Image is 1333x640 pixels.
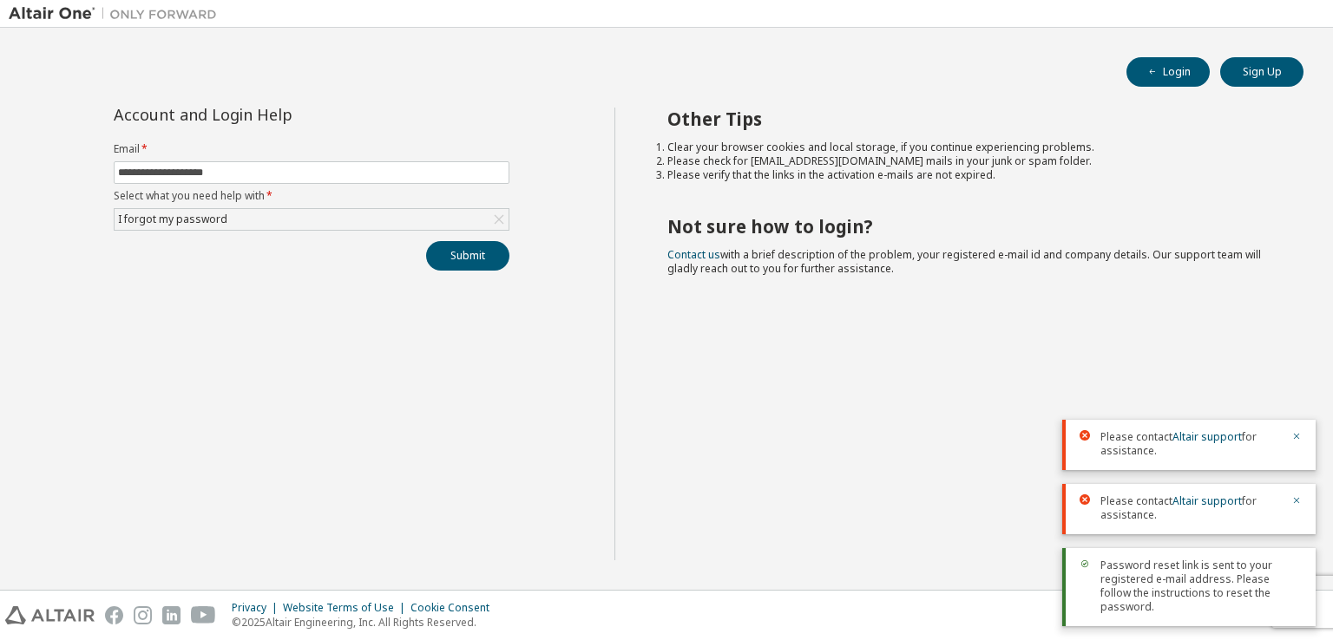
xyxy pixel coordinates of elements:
p: © 2025 Altair Engineering, Inc. All Rights Reserved. [232,615,500,630]
span: with a brief description of the problem, your registered e-mail id and company details. Our suppo... [667,247,1261,276]
button: Sign Up [1220,57,1303,87]
img: instagram.svg [134,606,152,624]
span: Password reset link is sent to your registered e-mail address. Please follow the instructions to ... [1100,558,1302,614]
img: linkedin.svg [162,606,181,624]
button: Login [1126,57,1210,87]
li: Clear your browser cookies and local storage, if you continue experiencing problems. [667,140,1273,154]
div: Cookie Consent [410,601,500,615]
span: Please contact for assistance. [1100,430,1281,458]
div: I forgot my password [115,209,509,230]
label: Email [114,142,509,156]
label: Select what you need help with [114,189,509,203]
button: Submit [426,241,509,271]
img: altair_logo.svg [5,606,95,624]
div: Account and Login Help [114,108,430,121]
li: Please check for [EMAIL_ADDRESS][DOMAIN_NAME] mails in your junk or spam folder. [667,154,1273,168]
li: Please verify that the links in the activation e-mails are not expired. [667,168,1273,182]
img: youtube.svg [191,606,216,624]
a: Altair support [1172,493,1242,508]
span: Please contact for assistance. [1100,494,1281,522]
h2: Other Tips [667,108,1273,130]
div: Privacy [232,601,283,615]
a: Altair support [1172,429,1242,444]
img: facebook.svg [105,606,123,624]
img: Altair One [9,5,226,23]
div: Website Terms of Use [283,601,410,615]
h2: Not sure how to login? [667,215,1273,238]
a: Contact us [667,247,720,262]
div: I forgot my password [115,210,230,229]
